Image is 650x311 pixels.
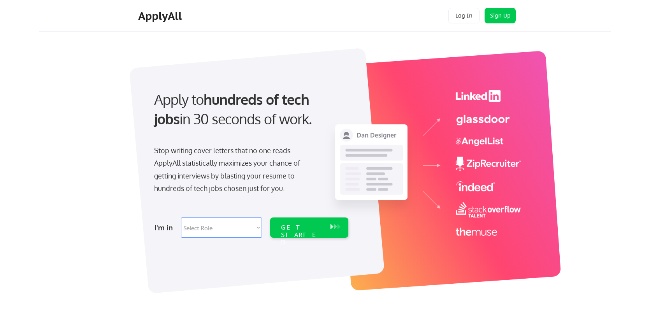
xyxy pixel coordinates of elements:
button: Log In [448,8,480,23]
button: Sign Up [485,8,516,23]
div: ApplyAll [138,9,184,23]
div: I'm in [155,221,176,234]
strong: hundreds of tech jobs [154,90,313,127]
div: GET STARTED [281,224,323,246]
div: Apply to in 30 seconds of work. [154,90,345,129]
div: Stop writing cover letters that no one reads. ApplyAll statistically maximizes your chance of get... [154,144,314,195]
